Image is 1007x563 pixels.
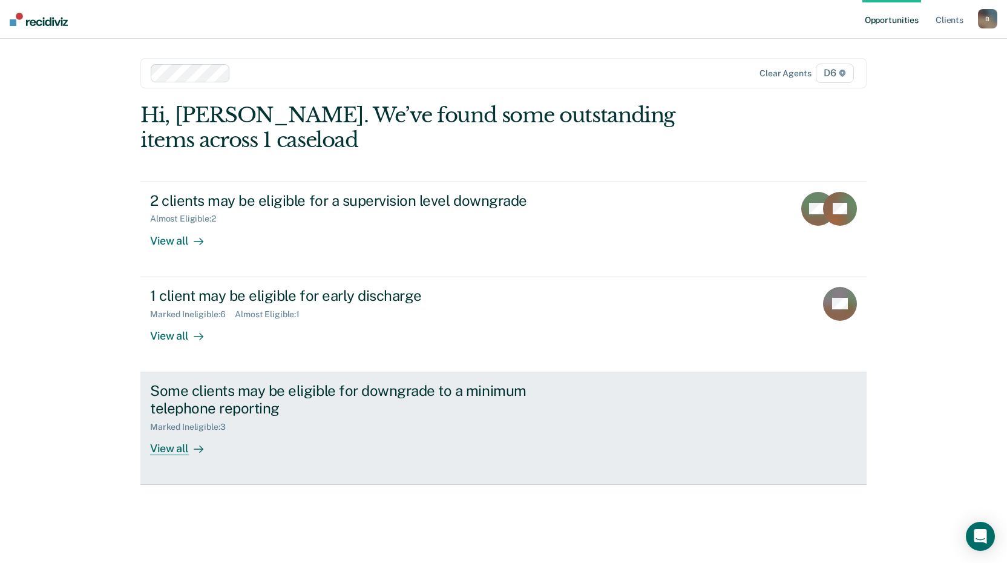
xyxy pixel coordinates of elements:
[816,64,854,83] span: D6
[140,372,867,485] a: Some clients may be eligible for downgrade to a minimum telephone reportingMarked Ineligible:3Vie...
[10,13,68,26] img: Recidiviz
[150,319,218,343] div: View all
[150,309,235,320] div: Marked Ineligible : 6
[978,9,997,28] button: B
[150,192,575,209] div: 2 clients may be eligible for a supervision level downgrade
[150,432,218,455] div: View all
[140,103,721,153] div: Hi, [PERSON_NAME]. We’ve found some outstanding items across 1 caseload
[235,309,309,320] div: Almost Eligible : 1
[150,422,235,432] div: Marked Ineligible : 3
[966,522,995,551] div: Open Intercom Messenger
[150,382,575,417] div: Some clients may be eligible for downgrade to a minimum telephone reporting
[150,214,226,224] div: Almost Eligible : 2
[150,287,575,305] div: 1 client may be eligible for early discharge
[150,224,218,248] div: View all
[140,277,867,372] a: 1 client may be eligible for early dischargeMarked Ineligible:6Almost Eligible:1View all
[140,182,867,277] a: 2 clients may be eligible for a supervision level downgradeAlmost Eligible:2View all
[759,68,811,79] div: Clear agents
